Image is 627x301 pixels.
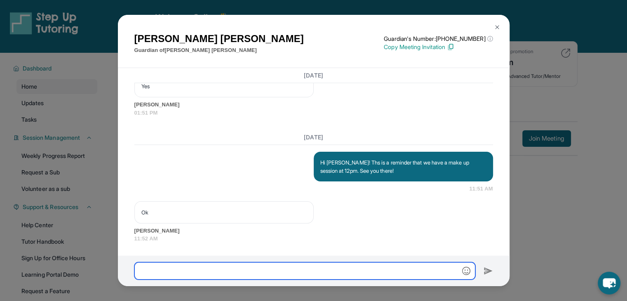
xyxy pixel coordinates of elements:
[134,133,493,141] h3: [DATE]
[469,185,493,193] span: 11:51 AM
[134,31,304,46] h1: [PERSON_NAME] [PERSON_NAME]
[487,35,493,43] span: ⓘ
[494,24,500,31] img: Close Icon
[384,43,493,51] p: Copy Meeting Invitation
[134,227,493,235] span: [PERSON_NAME]
[598,272,620,294] button: chat-button
[134,46,304,54] p: Guardian of [PERSON_NAME] [PERSON_NAME]
[141,82,307,90] p: Yes
[384,35,493,43] p: Guardian's Number: [PHONE_NUMBER]
[320,158,486,175] p: Hi [PERSON_NAME]! Ths is a reminder that we have a make up session at 12pm. See you there!
[484,266,493,276] img: Send icon
[141,208,307,216] p: Ok
[447,43,454,51] img: Copy Icon
[462,267,470,275] img: Emoji
[134,109,493,117] span: 01:51 PM
[134,235,493,243] span: 11:52 AM
[134,101,493,109] span: [PERSON_NAME]
[134,71,493,80] h3: [DATE]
